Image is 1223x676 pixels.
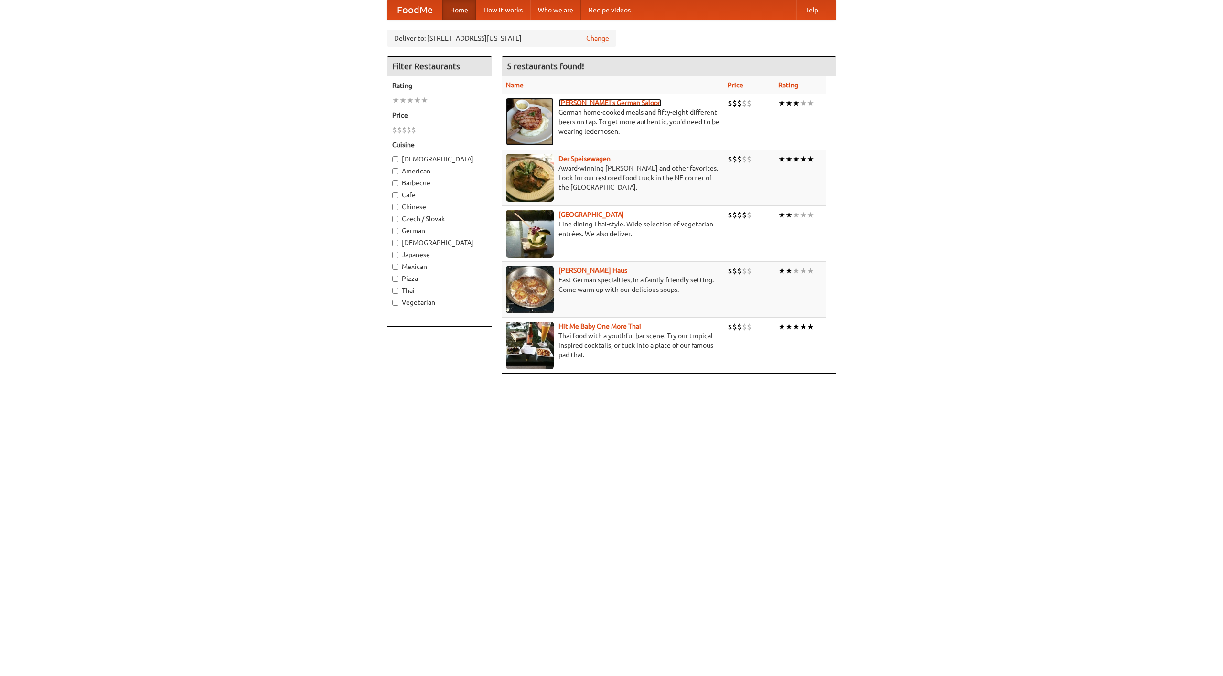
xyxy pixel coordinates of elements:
li: $ [737,322,742,332]
li: $ [732,322,737,332]
li: $ [407,125,411,135]
img: speisewagen.jpg [506,154,554,202]
li: ★ [800,98,807,108]
label: [DEMOGRAPHIC_DATA] [392,238,487,247]
input: American [392,168,398,174]
li: ★ [778,266,785,276]
div: Deliver to: [STREET_ADDRESS][US_STATE] [387,30,616,47]
li: ★ [800,154,807,164]
h5: Price [392,110,487,120]
li: ★ [778,154,785,164]
input: Barbecue [392,180,398,186]
h5: Rating [392,81,487,90]
input: Chinese [392,204,398,210]
li: $ [728,210,732,220]
li: ★ [793,210,800,220]
p: Thai food with a youthful bar scene. Try our tropical inspired cocktails, or tuck into a plate of... [506,331,720,360]
li: ★ [785,154,793,164]
li: $ [742,322,747,332]
a: Recipe videos [581,0,638,20]
li: ★ [778,98,785,108]
li: ★ [793,322,800,332]
li: $ [411,125,416,135]
li: ★ [807,210,814,220]
label: Barbecue [392,178,487,188]
label: [DEMOGRAPHIC_DATA] [392,154,487,164]
label: Japanese [392,250,487,259]
li: ★ [778,322,785,332]
a: How it works [476,0,530,20]
label: Czech / Slovak [392,214,487,224]
li: ★ [785,98,793,108]
li: $ [747,322,751,332]
li: $ [728,98,732,108]
li: ★ [793,266,800,276]
li: ★ [793,98,800,108]
li: $ [732,266,737,276]
li: ★ [807,266,814,276]
li: $ [747,98,751,108]
li: ★ [800,322,807,332]
li: ★ [399,95,407,106]
input: [DEMOGRAPHIC_DATA] [392,240,398,246]
li: ★ [778,210,785,220]
li: $ [728,266,732,276]
input: Cafe [392,192,398,198]
ng-pluralize: 5 restaurants found! [507,62,584,71]
a: [PERSON_NAME]'s German Saloon [558,99,662,107]
a: Change [586,33,609,43]
li: $ [747,266,751,276]
li: ★ [785,266,793,276]
li: ★ [785,210,793,220]
li: $ [737,154,742,164]
p: German home-cooked meals and fifty-eight different beers on tap. To get more authentic, you'd nee... [506,107,720,136]
li: $ [742,154,747,164]
li: $ [732,210,737,220]
h4: Filter Restaurants [387,57,492,76]
li: ★ [421,95,428,106]
li: $ [747,154,751,164]
li: ★ [807,98,814,108]
a: Price [728,81,743,89]
label: Pizza [392,274,487,283]
a: [PERSON_NAME] Haus [558,267,627,274]
li: $ [737,210,742,220]
h5: Cuisine [392,140,487,150]
li: ★ [800,266,807,276]
li: ★ [807,154,814,164]
a: Home [442,0,476,20]
li: $ [392,125,397,135]
li: ★ [807,322,814,332]
li: ★ [793,154,800,164]
p: Fine dining Thai-style. Wide selection of vegetarian entrées. We also deliver. [506,219,720,238]
li: $ [732,154,737,164]
li: $ [732,98,737,108]
label: American [392,166,487,176]
input: Mexican [392,264,398,270]
a: Der Speisewagen [558,155,611,162]
input: Vegetarian [392,300,398,306]
li: $ [397,125,402,135]
input: German [392,228,398,234]
input: Thai [392,288,398,294]
a: Help [796,0,826,20]
li: ★ [785,322,793,332]
img: satay.jpg [506,210,554,258]
li: $ [728,322,732,332]
li: ★ [392,95,399,106]
img: esthers.jpg [506,98,554,146]
li: $ [747,210,751,220]
li: $ [402,125,407,135]
li: $ [737,98,742,108]
a: [GEOGRAPHIC_DATA] [558,211,624,218]
li: $ [737,266,742,276]
a: Hit Me Baby One More Thai [558,322,641,330]
label: Thai [392,286,487,295]
li: $ [742,266,747,276]
li: $ [742,210,747,220]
